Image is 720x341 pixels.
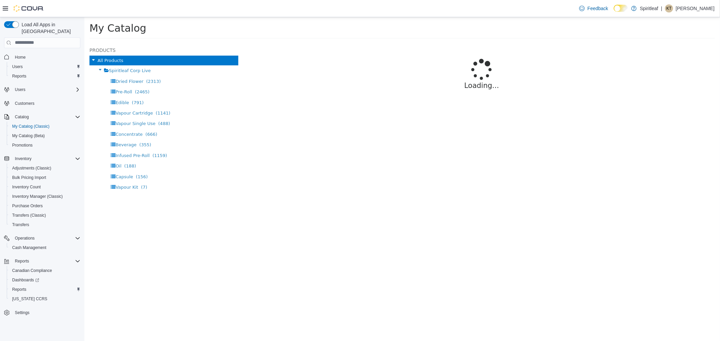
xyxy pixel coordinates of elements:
[9,132,48,140] a: My Catalog (Beta)
[12,133,45,138] span: My Catalog (Beta)
[12,73,26,79] span: Reports
[31,167,54,173] span: Vapour Kit
[14,5,44,12] img: Cova
[1,234,83,243] button: Operations
[40,146,52,151] span: (188)
[31,62,59,67] span: Dried Flower
[31,72,48,77] span: Pre-Roll
[15,156,31,161] span: Inventory
[55,125,67,130] span: (355)
[7,211,83,220] button: Transfers (Classic)
[15,55,26,60] span: Home
[9,164,54,172] a: Adjustments (Classic)
[12,165,51,171] span: Adjustments (Classic)
[9,267,80,275] span: Canadian Compliance
[9,244,49,252] a: Cash Management
[1,308,83,317] button: Settings
[9,174,49,182] a: Bulk Pricing Import
[9,141,35,149] a: Promotions
[9,174,80,182] span: Bulk Pricing Import
[12,175,46,180] span: Bulk Pricing Import
[12,309,32,317] a: Settings
[52,157,63,162] span: (156)
[15,258,29,264] span: Reports
[15,101,34,106] span: Customers
[15,310,29,315] span: Settings
[15,114,29,120] span: Catalog
[9,202,80,210] span: Purchase Orders
[666,4,671,12] span: KT
[12,99,37,107] a: Customers
[184,63,610,74] p: Loading...
[9,267,55,275] a: Canadian Compliance
[9,122,80,130] span: My Catalog (Classic)
[31,93,69,98] span: Vapour Cartridge
[7,220,83,229] button: Transfers
[13,41,39,46] span: All Products
[9,72,80,80] span: Reports
[1,98,83,108] button: Customers
[12,257,32,265] button: Reports
[7,163,83,173] button: Adjustments (Classic)
[9,244,80,252] span: Cash Management
[9,221,80,229] span: Transfers
[12,53,80,61] span: Home
[12,245,46,250] span: Cash Management
[7,141,83,150] button: Promotions
[614,5,628,12] input: Dark Mode
[665,4,673,12] div: Kyle T
[5,5,62,17] span: My Catalog
[9,202,46,210] a: Purchase Orders
[12,257,80,265] span: Reports
[676,4,715,12] p: [PERSON_NAME]
[7,266,83,275] button: Canadian Compliance
[9,285,29,293] a: Reports
[9,141,80,149] span: Promotions
[7,173,83,182] button: Bulk Pricing Import
[9,276,80,284] span: Dashboards
[7,122,83,131] button: My Catalog (Classic)
[12,277,39,283] span: Dashboards
[12,234,80,242] span: Operations
[9,295,80,303] span: Washington CCRS
[19,21,80,35] span: Load All Apps in [GEOGRAPHIC_DATA]
[12,308,80,317] span: Settings
[31,115,58,120] span: Concentrate
[48,83,59,88] span: (791)
[661,4,662,12] p: |
[7,243,83,252] button: Cash Management
[12,222,29,227] span: Transfers
[1,154,83,163] button: Inventory
[5,29,154,37] h5: Products
[61,115,73,120] span: (666)
[7,62,83,71] button: Users
[12,99,80,107] span: Customers
[12,113,80,121] span: Catalog
[12,184,41,190] span: Inventory Count
[12,143,33,148] span: Promotions
[9,72,29,80] a: Reports
[12,234,37,242] button: Operations
[31,125,52,130] span: Beverage
[7,71,83,81] button: Reports
[7,192,83,201] button: Inventory Manager (Classic)
[7,285,83,294] button: Reports
[9,63,80,71] span: Users
[9,122,52,130] a: My Catalog (Classic)
[9,295,50,303] a: [US_STATE] CCRS
[9,164,80,172] span: Adjustments (Classic)
[68,136,83,141] span: (1159)
[15,236,35,241] span: Operations
[9,211,80,219] span: Transfers (Classic)
[12,296,47,302] span: [US_STATE] CCRS
[12,86,28,94] button: Users
[12,194,63,199] span: Inventory Manager (Classic)
[1,256,83,266] button: Reports
[1,52,83,62] button: Home
[9,276,42,284] a: Dashboards
[9,192,80,200] span: Inventory Manager (Classic)
[12,203,43,209] span: Purchase Orders
[71,93,86,98] span: (1141)
[9,183,80,191] span: Inventory Count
